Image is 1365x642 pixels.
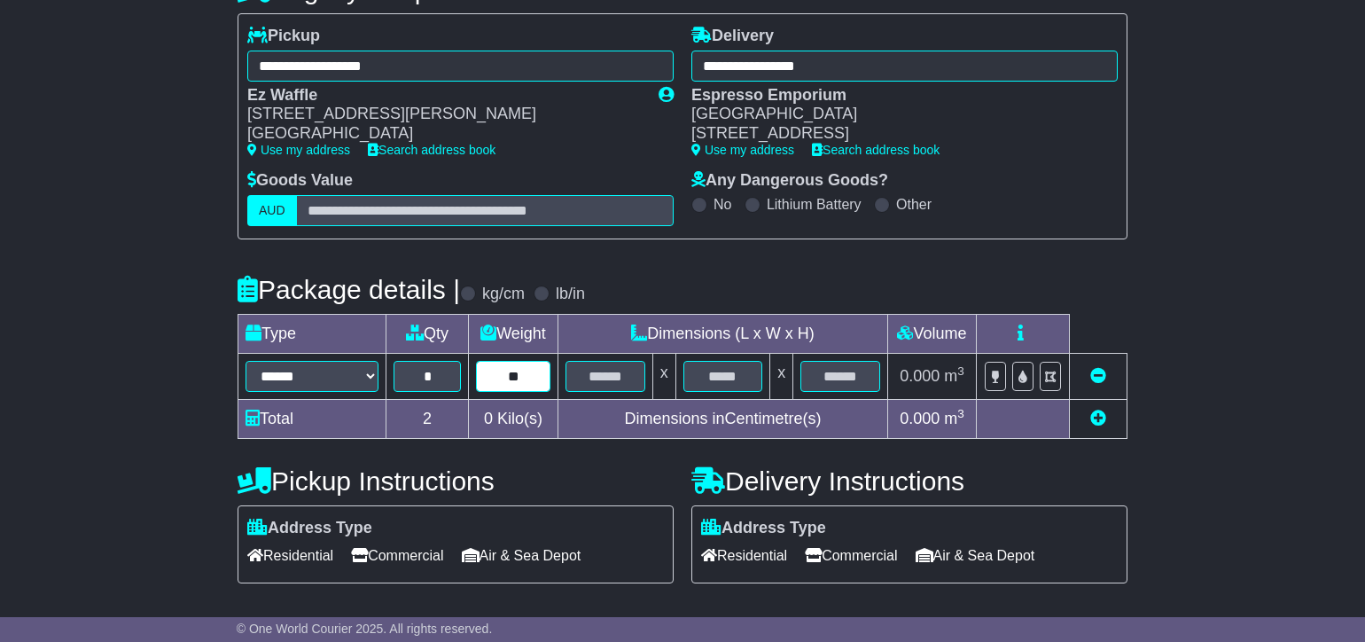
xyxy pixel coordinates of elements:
[558,399,887,438] td: Dimensions in Centimetre(s)
[900,367,940,385] span: 0.000
[805,542,897,569] span: Commercial
[652,353,675,399] td: x
[957,364,964,378] sup: 3
[691,105,1100,124] div: [GEOGRAPHIC_DATA]
[812,143,940,157] a: Search address book
[701,542,787,569] span: Residential
[944,367,964,385] span: m
[896,196,932,213] label: Other
[237,622,493,636] span: © One World Courier 2025. All rights reserved.
[556,285,585,304] label: lb/in
[351,542,443,569] span: Commercial
[469,314,558,353] td: Weight
[247,171,353,191] label: Goods Value
[386,314,469,353] td: Qty
[691,124,1100,144] div: [STREET_ADDRESS]
[247,86,641,106] div: Ez Waffle
[247,124,641,144] div: [GEOGRAPHIC_DATA]
[247,195,297,226] label: AUD
[691,27,774,46] label: Delivery
[462,542,581,569] span: Air & Sea Depot
[386,399,469,438] td: 2
[247,519,372,538] label: Address Type
[1090,367,1106,385] a: Remove this item
[770,353,793,399] td: x
[247,27,320,46] label: Pickup
[916,542,1035,569] span: Air & Sea Depot
[691,466,1127,496] h4: Delivery Instructions
[691,86,1100,106] div: Espresso Emporium
[484,410,493,427] span: 0
[714,196,731,213] label: No
[469,399,558,438] td: Kilo(s)
[767,196,862,213] label: Lithium Battery
[1090,410,1106,427] a: Add new item
[238,275,460,304] h4: Package details |
[247,143,350,157] a: Use my address
[247,542,333,569] span: Residential
[238,466,674,496] h4: Pickup Instructions
[482,285,525,304] label: kg/cm
[691,143,794,157] a: Use my address
[887,314,976,353] td: Volume
[701,519,826,538] label: Address Type
[957,407,964,420] sup: 3
[238,314,386,353] td: Type
[238,399,386,438] td: Total
[691,171,888,191] label: Any Dangerous Goods?
[247,105,641,124] div: [STREET_ADDRESS][PERSON_NAME]
[944,410,964,427] span: m
[368,143,495,157] a: Search address book
[558,314,887,353] td: Dimensions (L x W x H)
[900,410,940,427] span: 0.000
